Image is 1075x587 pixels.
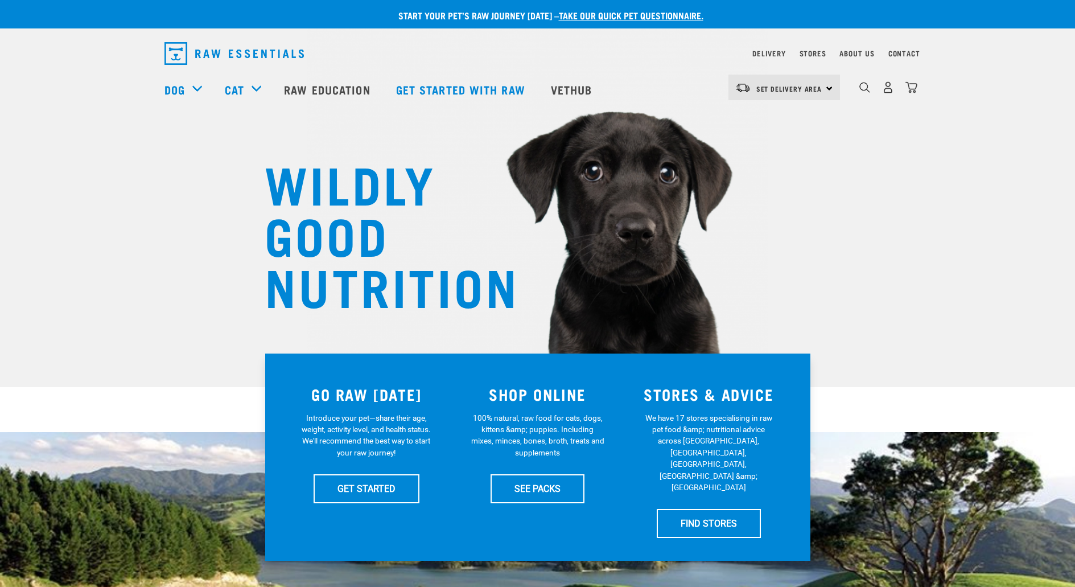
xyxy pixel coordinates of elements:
a: Delivery [752,51,785,55]
h3: STORES & ADVICE [630,385,788,403]
h3: SHOP ONLINE [459,385,616,403]
a: SEE PACKS [491,474,584,503]
a: FIND STORES [657,509,761,537]
a: Dog [164,81,185,98]
a: Stores [800,51,826,55]
p: Introduce your pet—share their age, weight, activity level, and health status. We'll recommend th... [299,412,433,459]
img: Raw Essentials Logo [164,42,304,65]
a: Raw Education [273,67,384,112]
a: take our quick pet questionnaire. [559,13,703,18]
img: user.png [882,81,894,93]
img: van-moving.png [735,83,751,93]
img: home-icon@2x.png [905,81,917,93]
a: About Us [839,51,874,55]
a: Get started with Raw [385,67,539,112]
a: Contact [888,51,920,55]
span: Set Delivery Area [756,87,822,91]
a: Cat [225,81,244,98]
p: 100% natural, raw food for cats, dogs, kittens &amp; puppies. Including mixes, minces, bones, bro... [471,412,604,459]
a: Vethub [539,67,607,112]
nav: dropdown navigation [155,38,920,69]
h3: GO RAW [DATE] [288,385,446,403]
img: home-icon-1@2x.png [859,82,870,93]
h1: WILDLY GOOD NUTRITION [265,157,492,310]
a: GET STARTED [314,474,419,503]
p: We have 17 stores specialising in raw pet food &amp; nutritional advice across [GEOGRAPHIC_DATA],... [642,412,776,494]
